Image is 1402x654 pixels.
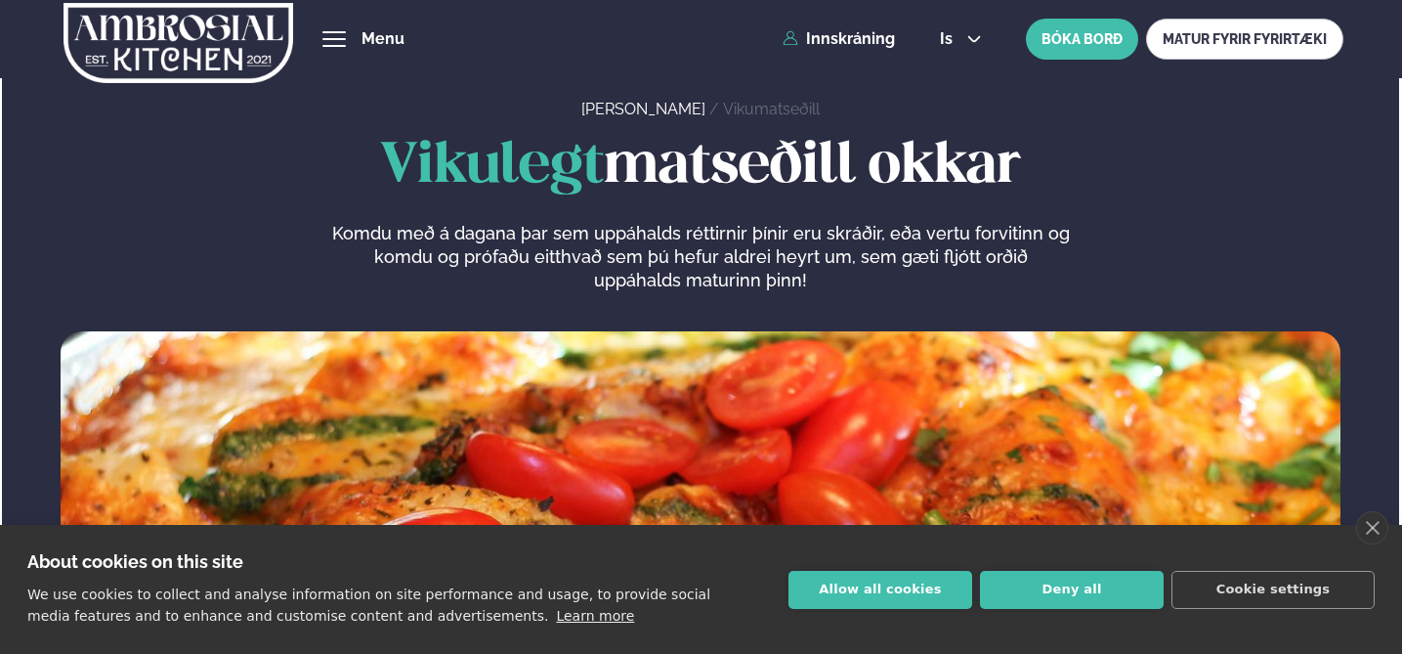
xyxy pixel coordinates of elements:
[788,571,972,609] button: Allow all cookies
[924,31,998,47] button: is
[783,30,895,48] a: Innskráning
[556,608,634,624] a: Learn more
[63,3,295,83] img: logo
[581,100,705,118] a: [PERSON_NAME]
[709,100,723,118] span: /
[980,571,1164,609] button: Deny all
[940,31,958,47] span: is
[27,551,243,572] strong: About cookies on this site
[27,587,710,624] p: We use cookies to collect and analyse information on site performance and usage, to provide socia...
[1026,19,1138,60] button: BÓKA BORÐ
[380,140,604,194] span: Vikulegt
[1171,571,1375,609] button: Cookie settings
[1356,511,1388,545] a: close
[723,100,820,118] a: Vikumatseðill
[322,27,346,51] button: hamburger
[331,222,1070,292] p: Komdu með á dagana þar sem uppáhalds réttirnir þínir eru skráðir, eða vertu forvitinn og komdu og...
[1146,19,1343,60] a: MATUR FYRIR FYRIRTÆKI
[61,136,1341,198] h1: matseðill okkar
